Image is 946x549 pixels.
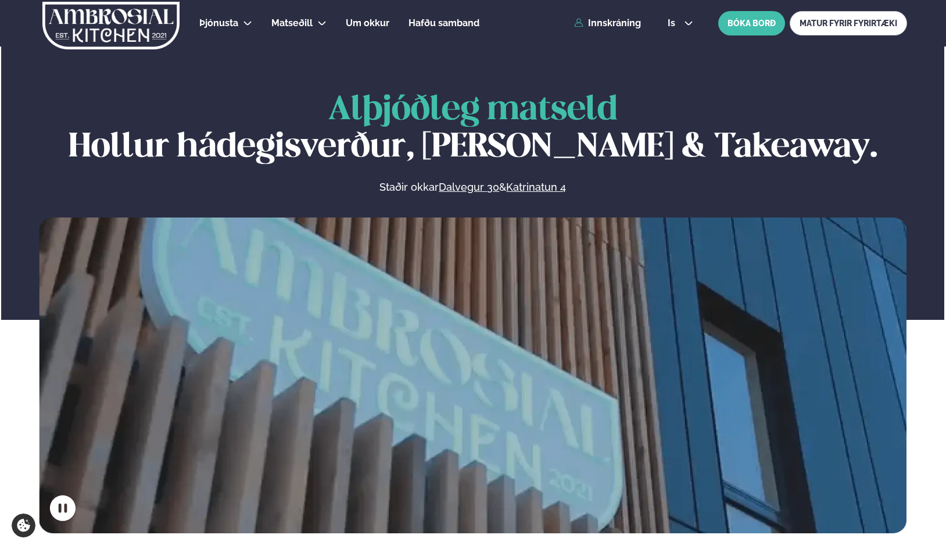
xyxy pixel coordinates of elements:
[42,2,181,49] img: logo
[253,180,693,194] p: Staðir okkar &
[199,17,238,28] span: Þjónusta
[439,180,499,194] a: Dalvegur 30
[408,17,479,28] span: Hafðu samband
[506,180,566,194] a: Katrinatun 4
[668,19,679,28] span: is
[718,11,785,35] button: BÓKA BORÐ
[658,19,702,28] button: is
[39,92,906,166] h1: Hollur hádegisverður, [PERSON_NAME] & Takeaway.
[346,17,389,28] span: Um okkur
[271,17,313,28] span: Matseðill
[199,16,238,30] a: Þjónusta
[790,11,907,35] a: MATUR FYRIR FYRIRTÆKI
[574,18,641,28] a: Innskráning
[328,94,618,126] span: Alþjóðleg matseld
[271,16,313,30] a: Matseðill
[12,514,35,537] a: Cookie settings
[408,16,479,30] a: Hafðu samband
[346,16,389,30] a: Um okkur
